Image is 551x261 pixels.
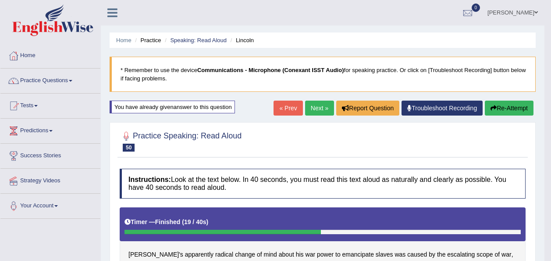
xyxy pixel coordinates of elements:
span: Click to see word definition [476,250,493,259]
span: Click to see word definition [407,250,427,259]
b: ( [182,218,184,225]
a: Troubleshoot Recording [402,101,483,116]
h4: Look at the text below. In 40 seconds, you must read this text aloud as naturally and clearly as ... [120,169,526,198]
b: Finished [155,218,181,225]
span: Click to see word definition [279,250,294,259]
a: « Prev [274,101,302,116]
h5: Timer — [124,219,208,225]
li: Lincoln [228,36,254,44]
a: Practice Questions [0,69,100,91]
span: 50 [123,144,135,152]
a: Next » [305,101,334,116]
b: 19 / 40s [184,218,206,225]
span: Click to see word definition [335,250,341,259]
span: Click to see word definition [395,250,405,259]
span: Click to see word definition [495,250,500,259]
a: Home [116,37,132,43]
a: Tests [0,94,100,116]
a: Strategy Videos [0,169,100,191]
span: Click to see word definition [376,250,393,259]
span: Click to see word definition [317,250,334,259]
span: Click to see word definition [257,250,262,259]
span: Click to see word definition [264,250,277,259]
span: Click to see word definition [306,250,316,259]
button: Report Question [336,101,399,116]
button: Re-Attempt [485,101,533,116]
span: Click to see word definition [215,250,233,259]
a: Predictions [0,119,100,141]
a: Your Account [0,194,100,216]
li: Practice [133,36,161,44]
span: Click to see word definition [501,250,512,259]
span: 0 [472,4,480,12]
a: Speaking: Read Aloud [170,37,227,43]
span: Click to see word definition [185,250,213,259]
span: Click to see word definition [128,250,183,259]
b: Communications - Microphone (Conexant ISST Audio) [197,67,344,73]
blockquote: * Remember to use the device for speaking practice. Or click on [Troubleshoot Recording] button b... [110,57,536,92]
h2: Practice Speaking: Read Aloud [120,130,242,152]
span: Click to see word definition [296,250,304,259]
div: You have already given answer to this question [110,101,235,113]
b: ) [206,218,209,225]
span: Click to see word definition [437,250,445,259]
span: Click to see word definition [235,250,255,259]
a: Success Stories [0,144,100,166]
span: Click to see word definition [342,250,374,259]
a: Home [0,43,100,65]
b: Instructions: [128,176,171,183]
span: Click to see word definition [429,250,435,259]
span: Click to see word definition [447,250,475,259]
